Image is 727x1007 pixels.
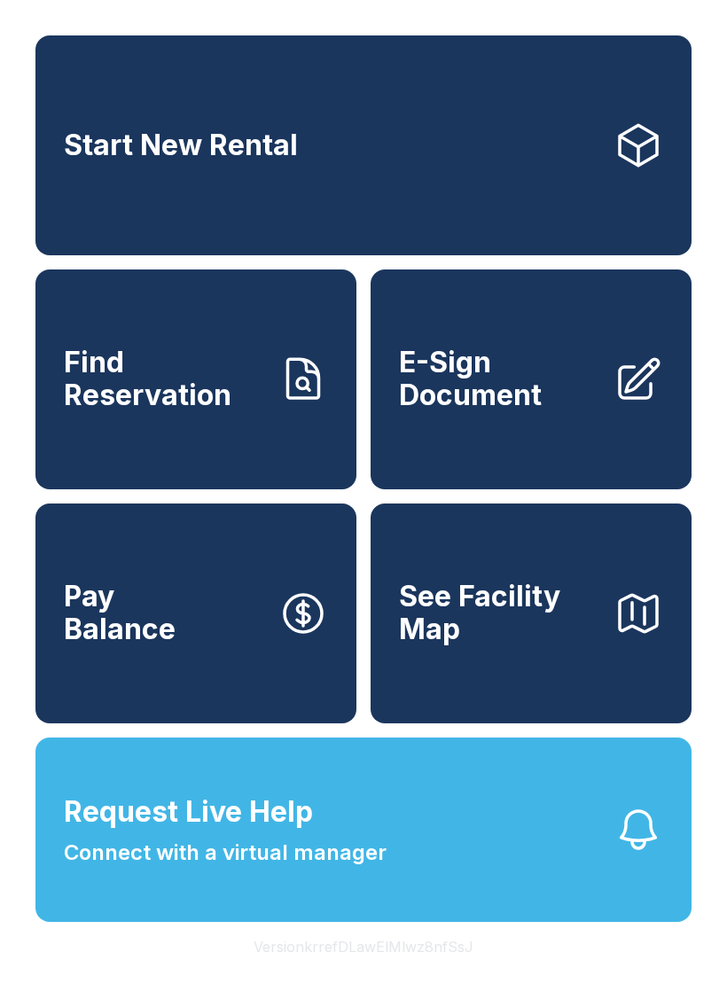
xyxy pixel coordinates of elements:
button: Request Live HelpConnect with a virtual manager [35,738,692,922]
a: Find Reservation [35,269,356,489]
a: E-Sign Document [371,269,692,489]
button: PayBalance [35,503,356,723]
span: Pay Balance [64,581,176,645]
button: See Facility Map [371,503,692,723]
button: VersionkrrefDLawElMlwz8nfSsJ [239,922,488,972]
span: Start New Rental [64,129,298,162]
span: Find Reservation [64,347,264,411]
a: Start New Rental [35,35,692,255]
span: E-Sign Document [399,347,599,411]
span: See Facility Map [399,581,599,645]
span: Connect with a virtual manager [64,837,387,869]
span: Request Live Help [64,791,313,833]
